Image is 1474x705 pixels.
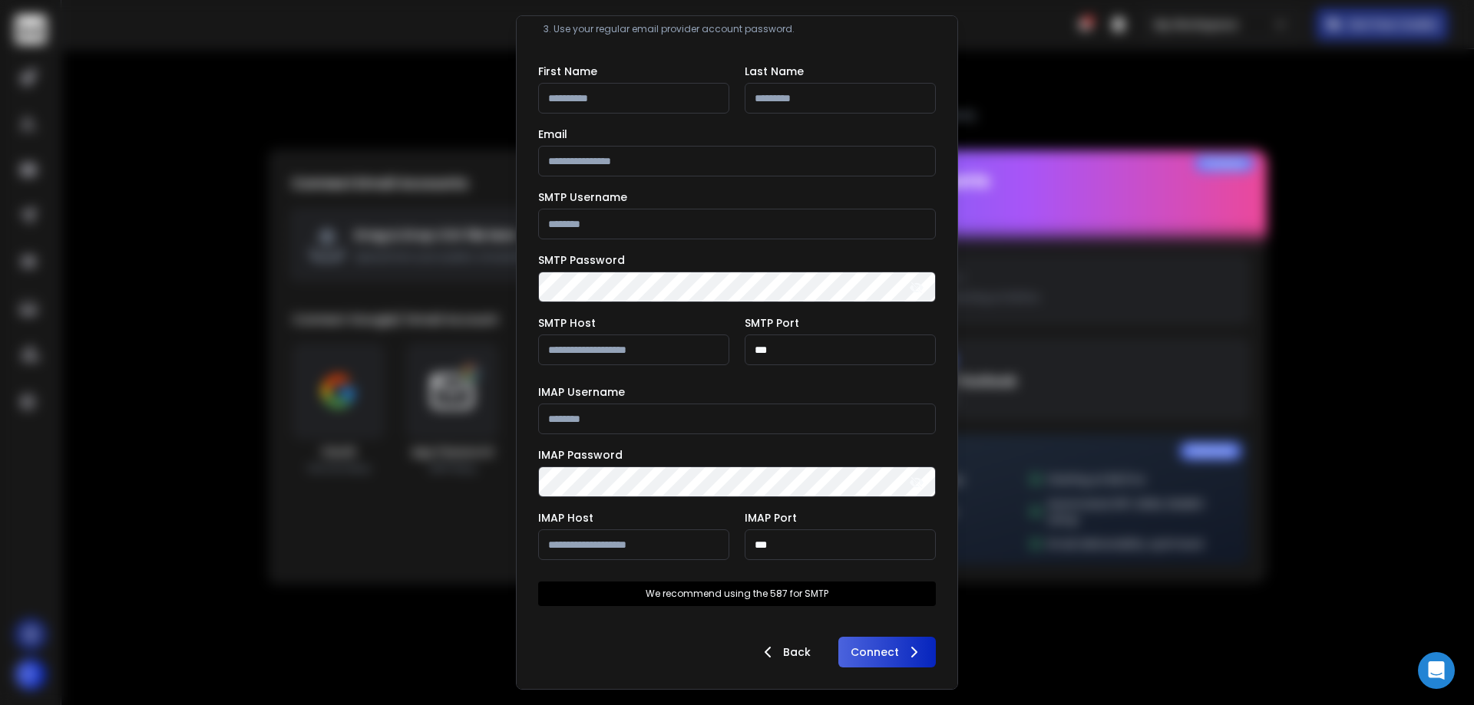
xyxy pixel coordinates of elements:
li: Use your regular email provider account password. [554,23,936,35]
label: IMAP Username [538,387,625,397]
label: SMTP Host [538,318,596,328]
label: SMTP Port [745,318,799,328]
label: First Name [538,66,597,77]
label: Last Name [745,66,804,77]
label: SMTP Password [538,255,625,265]
label: Email [538,129,567,140]
label: IMAP Port [745,512,797,523]
label: IMAP Password [538,450,623,460]
label: IMAP Host [538,512,593,523]
div: Open Intercom Messenger [1418,652,1455,689]
button: Back [746,637,823,667]
button: Connect [838,637,936,667]
p: We recommend using the 587 for SMTP [646,588,828,600]
label: SMTP Username [538,192,627,203]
